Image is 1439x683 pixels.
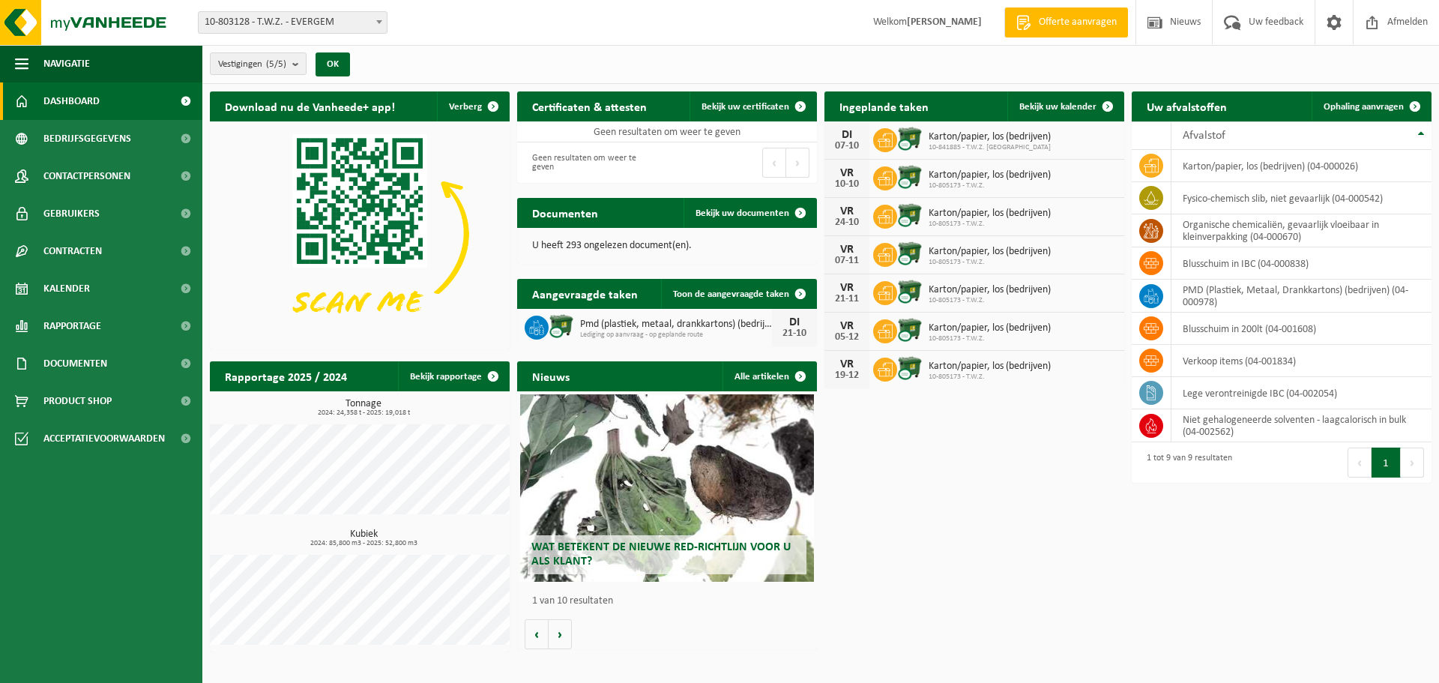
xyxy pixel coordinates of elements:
span: Documenten [43,345,107,382]
div: 10-10 [832,179,862,190]
span: Afvalstof [1183,130,1225,142]
span: 2024: 24,358 t - 2025: 19,018 t [217,409,510,417]
span: Bekijk uw kalender [1019,102,1096,112]
h2: Rapportage 2025 / 2024 [210,361,362,391]
span: 10-805173 - T.W.Z. [929,220,1051,229]
div: 1 tot 9 van 9 resultaten [1139,446,1232,479]
h2: Nieuws [517,361,585,391]
div: VR [832,205,862,217]
span: Verberg [449,102,482,112]
button: Verberg [437,91,508,121]
td: verkoop items (04-001834) [1171,345,1432,377]
div: 21-10 [779,328,809,339]
span: Karton/papier, los (bedrijven) [929,246,1051,258]
span: Lediging op aanvraag - op geplande route [580,331,772,340]
span: Karton/papier, los (bedrijven) [929,131,1051,143]
h3: Kubiek [217,529,510,547]
a: Wat betekent de nieuwe RED-richtlijn voor u als klant? [520,394,814,582]
span: 10-803128 - T.W.Z. - EVERGEM [199,12,387,33]
h2: Uw afvalstoffen [1132,91,1242,121]
img: WB-1100-CU [897,317,923,343]
span: 10-841885 - T.W.Z. [GEOGRAPHIC_DATA] [929,143,1051,152]
button: Next [786,148,809,178]
span: Offerte aanvragen [1035,15,1120,30]
a: Alle artikelen [722,361,815,391]
span: Pmd (plastiek, metaal, drankkartons) (bedrijven) [580,319,772,331]
div: 21-11 [832,294,862,304]
div: VR [832,320,862,332]
div: VR [832,282,862,294]
button: 1 [1372,448,1401,478]
button: Volgende [549,619,572,649]
a: Offerte aanvragen [1004,7,1128,37]
span: Product Shop [43,382,112,420]
a: Bekijk uw certificaten [690,91,815,121]
span: Karton/papier, los (bedrijven) [929,169,1051,181]
span: Karton/papier, los (bedrijven) [929,322,1051,334]
p: U heeft 293 ongelezen document(en). [532,241,802,251]
span: Acceptatievoorwaarden [43,420,165,457]
div: DI [779,316,809,328]
div: 24-10 [832,217,862,228]
h3: Tonnage [217,399,510,417]
div: DI [832,129,862,141]
a: Ophaling aanvragen [1312,91,1430,121]
span: 10-805173 - T.W.Z. [929,181,1051,190]
button: OK [316,52,350,76]
div: 07-11 [832,256,862,266]
h2: Certificaten & attesten [517,91,662,121]
span: 2024: 85,800 m3 - 2025: 52,800 m3 [217,540,510,547]
a: Toon de aangevraagde taken [661,279,815,309]
button: Previous [1348,448,1372,478]
span: Contactpersonen [43,157,130,195]
img: WB-1100-CU [897,126,923,151]
img: WB-1100-CU [897,202,923,228]
span: 10-805173 - T.W.Z. [929,334,1051,343]
span: Bekijk uw certificaten [702,102,789,112]
button: Next [1401,448,1424,478]
span: 10-805173 - T.W.Z. [929,373,1051,382]
span: Karton/papier, los (bedrijven) [929,208,1051,220]
img: WB-1100-CU [897,164,923,190]
td: PMD (Plastiek, Metaal, Drankkartons) (bedrijven) (04-000978) [1171,280,1432,313]
span: Bedrijfsgegevens [43,120,131,157]
a: Bekijk uw documenten [684,198,815,228]
div: 07-10 [832,141,862,151]
div: 19-12 [832,370,862,381]
span: 10-803128 - T.W.Z. - EVERGEM [198,11,387,34]
h2: Aangevraagde taken [517,279,653,308]
span: Toon de aangevraagde taken [673,289,789,299]
div: Geen resultaten om weer te geven [525,146,660,179]
span: Navigatie [43,45,90,82]
button: Previous [762,148,786,178]
td: karton/papier, los (bedrijven) (04-000026) [1171,150,1432,182]
h2: Ingeplande taken [824,91,944,121]
iframe: chat widget [7,650,250,683]
div: VR [832,358,862,370]
a: Bekijk uw kalender [1007,91,1123,121]
span: Wat betekent de nieuwe RED-richtlijn voor u als klant? [531,541,791,568]
button: Vestigingen(5/5) [210,52,307,75]
div: 05-12 [832,332,862,343]
span: Ophaling aanvragen [1324,102,1404,112]
count: (5/5) [266,59,286,69]
span: Bekijk uw documenten [696,208,789,218]
div: VR [832,244,862,256]
span: Vestigingen [218,53,286,76]
span: 10-805173 - T.W.Z. [929,296,1051,305]
td: niet gehalogeneerde solventen - laagcalorisch in bulk (04-002562) [1171,409,1432,442]
span: Karton/papier, los (bedrijven) [929,284,1051,296]
strong: [PERSON_NAME] [907,16,982,28]
span: Kalender [43,270,90,307]
td: Geen resultaten om weer te geven [517,121,817,142]
h2: Documenten [517,198,613,227]
img: WB-1100-CU [897,355,923,381]
td: fysico-chemisch slib, niet gevaarlijk (04-000542) [1171,182,1432,214]
td: blusschuim in 200lt (04-001608) [1171,313,1432,345]
img: WB-1100-CU [897,241,923,266]
span: Contracten [43,232,102,270]
img: WB-1100-CU [549,313,574,339]
h2: Download nu de Vanheede+ app! [210,91,410,121]
span: Karton/papier, los (bedrijven) [929,361,1051,373]
button: Vorige [525,619,549,649]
